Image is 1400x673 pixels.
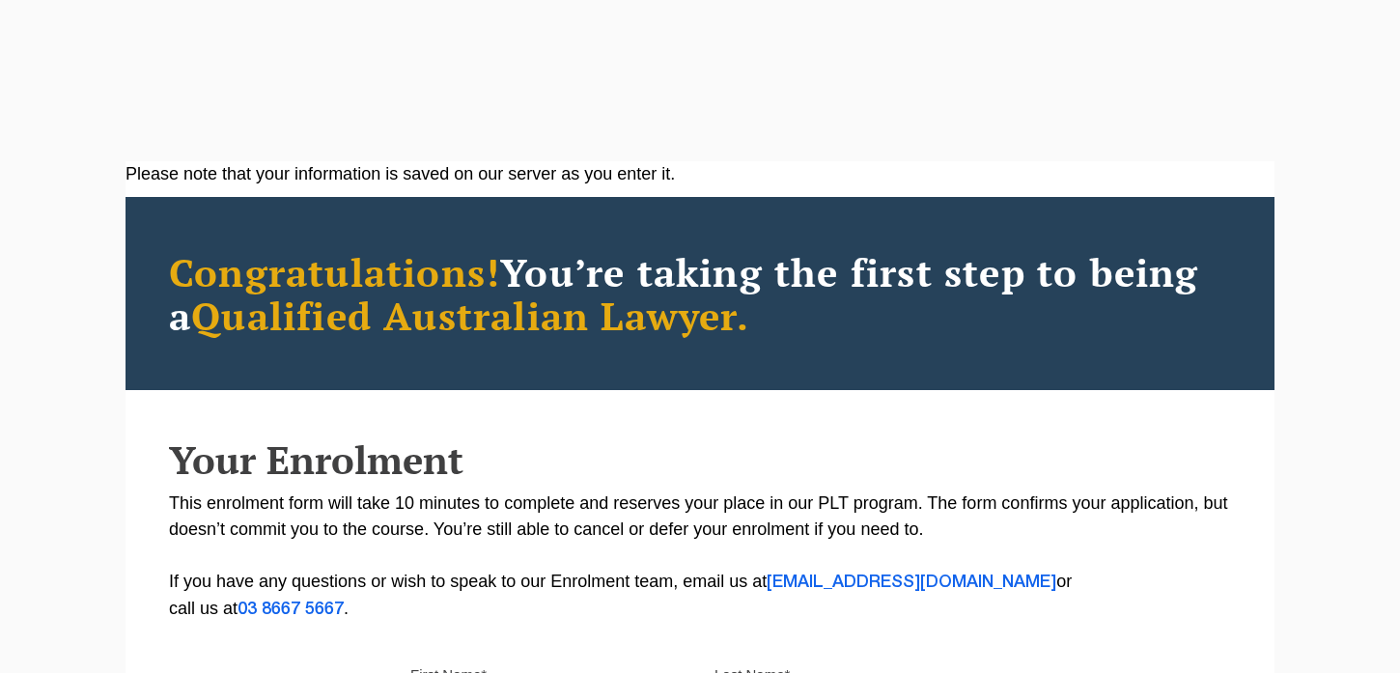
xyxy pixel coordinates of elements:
[238,602,344,617] a: 03 8667 5667
[169,250,1231,337] h2: You’re taking the first step to being a
[126,161,1274,187] div: Please note that your information is saved on our server as you enter it.
[767,575,1056,590] a: [EMAIL_ADDRESS][DOMAIN_NAME]
[191,290,749,341] span: Qualified Australian Lawyer.
[169,438,1231,481] h2: Your Enrolment
[169,246,500,297] span: Congratulations!
[169,491,1231,623] p: This enrolment form will take 10 minutes to complete and reserves your place in our PLT program. ...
